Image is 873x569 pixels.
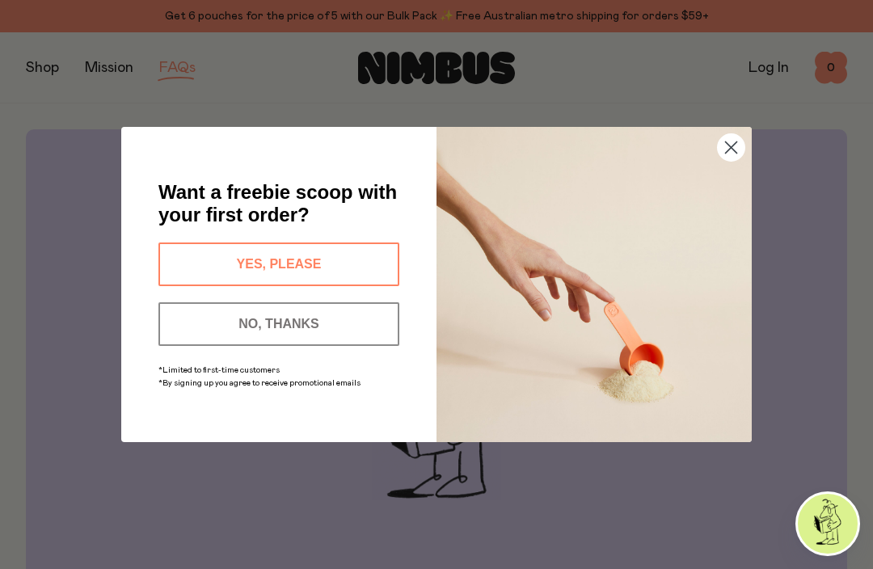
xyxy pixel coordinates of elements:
button: Close dialog [717,133,745,162]
button: NO, THANKS [158,302,399,346]
span: *Limited to first-time customers [158,366,280,374]
button: YES, PLEASE [158,242,399,286]
img: c0d45117-8e62-4a02-9742-374a5db49d45.jpeg [436,127,752,442]
span: *By signing up you agree to receive promotional emails [158,379,361,387]
img: agent [798,494,858,554]
span: Want a freebie scoop with your first order? [158,181,397,225]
